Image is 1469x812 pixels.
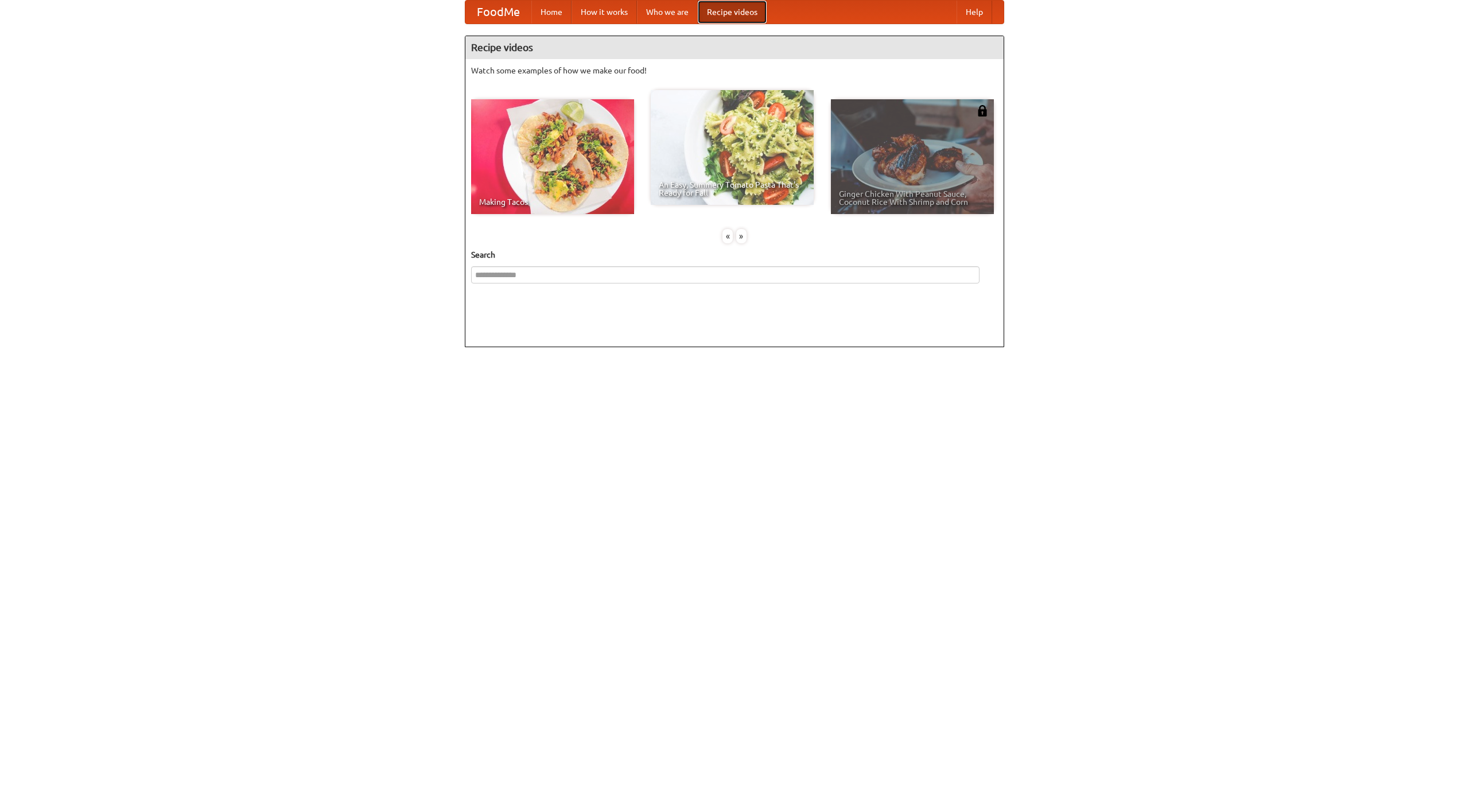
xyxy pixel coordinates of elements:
a: How it works [572,1,637,24]
a: FoodMe [465,1,531,24]
p: Watch some examples of how we make our food! [471,65,998,76]
a: Making Tacos [471,99,634,214]
h5: Search [471,249,998,261]
h4: Recipe videos [465,36,1004,59]
a: Home [531,1,572,24]
span: Making Tacos [479,198,626,206]
a: An Easy, Summery Tomato Pasta That's Ready for Fall [651,90,814,205]
span: An Easy, Summery Tomato Pasta That's Ready for Fall [659,181,806,197]
div: « [722,229,733,243]
a: Who we are [637,1,698,24]
a: Help [957,1,992,24]
div: » [736,229,747,243]
img: 483408.png [977,105,988,116]
a: Recipe videos [698,1,767,24]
